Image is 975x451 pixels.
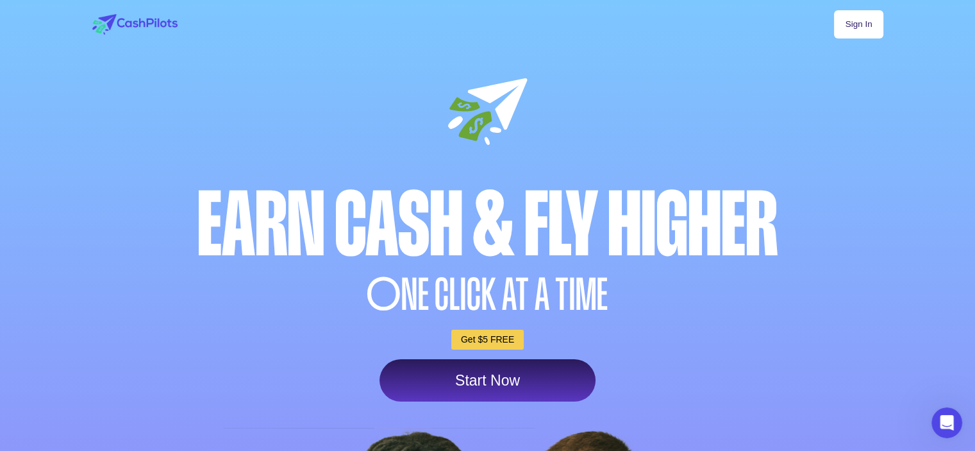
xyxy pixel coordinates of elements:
[451,330,524,350] a: Get $5 FREE
[89,273,887,317] div: NE CLICK AT A TIME
[92,14,178,35] img: logo
[89,180,887,269] div: Earn Cash & Fly higher
[931,407,962,438] iframe: Intercom live chat
[367,273,401,317] span: O
[834,10,883,38] a: Sign In
[379,359,596,402] a: Start Now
